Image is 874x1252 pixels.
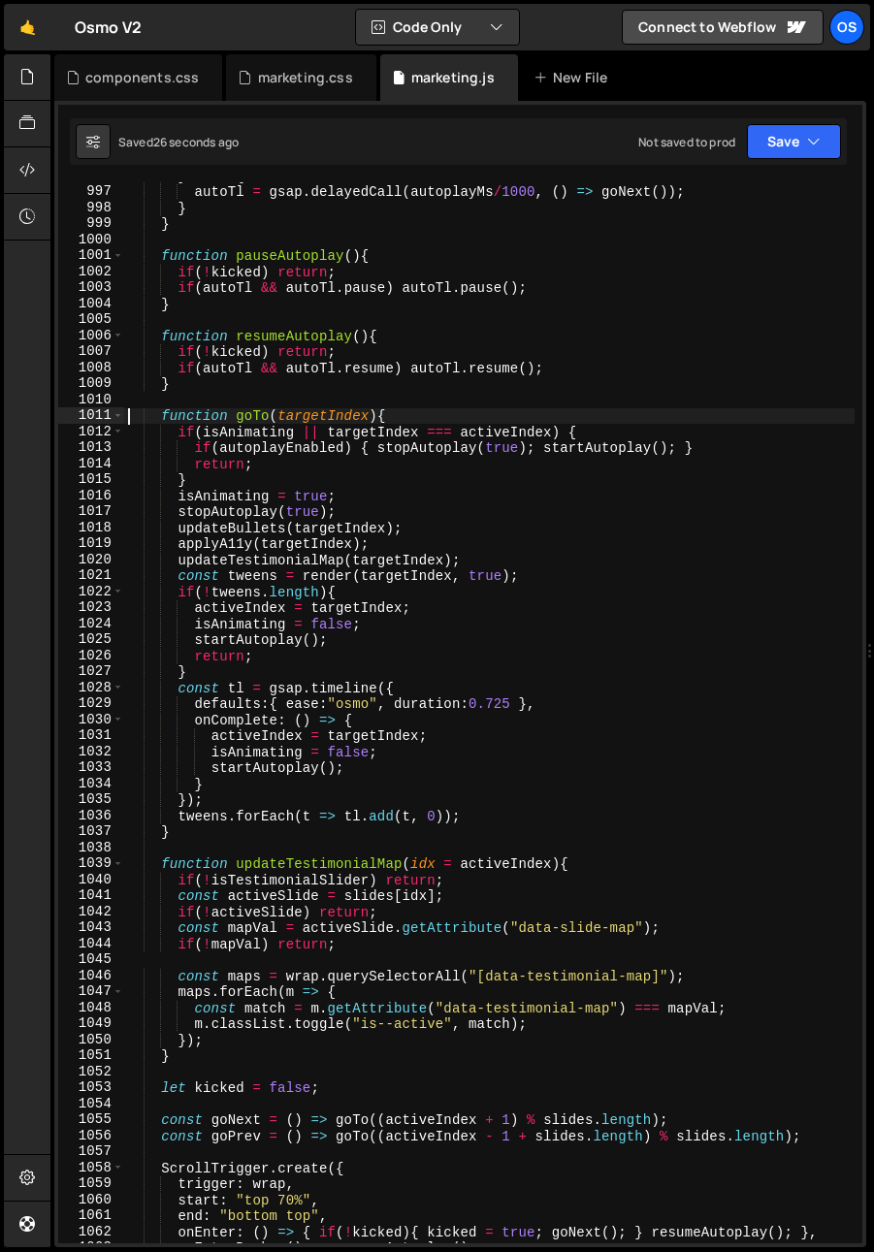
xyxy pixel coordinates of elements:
[58,1000,124,1016] div: 1048
[58,1111,124,1128] div: 1055
[58,1160,124,1176] div: 1058
[58,808,124,824] div: 1036
[58,648,124,664] div: 1026
[58,375,124,392] div: 1009
[58,552,124,568] div: 1020
[747,124,841,159] button: Save
[58,392,124,408] div: 1010
[58,840,124,856] div: 1038
[58,343,124,360] div: 1007
[58,631,124,648] div: 1025
[58,1064,124,1080] div: 1052
[58,616,124,632] div: 1024
[58,1032,124,1048] div: 1050
[58,1096,124,1112] div: 1054
[58,1207,124,1224] div: 1061
[58,264,124,280] div: 1002
[58,328,124,344] div: 1006
[58,471,124,488] div: 1015
[58,887,124,904] div: 1041
[58,439,124,456] div: 1013
[58,744,124,760] div: 1032
[58,1175,124,1192] div: 1059
[58,712,124,728] div: 1030
[58,200,124,216] div: 998
[58,360,124,376] div: 1008
[75,16,142,39] div: Osmo V2
[58,968,124,984] div: 1046
[58,1143,124,1160] div: 1057
[58,1015,124,1032] div: 1049
[58,296,124,312] div: 1004
[58,663,124,680] div: 1027
[58,1079,124,1096] div: 1053
[85,68,199,87] div: components.css
[58,503,124,520] div: 1017
[411,68,495,87] div: marketing.js
[58,823,124,840] div: 1037
[534,68,615,87] div: New File
[58,584,124,600] div: 1022
[58,904,124,920] div: 1042
[58,695,124,712] div: 1029
[58,520,124,536] div: 1018
[4,4,51,50] a: 🤙
[58,535,124,552] div: 1019
[58,247,124,264] div: 1001
[829,10,864,45] a: Os
[58,311,124,328] div: 1005
[58,936,124,952] div: 1044
[58,456,124,472] div: 1014
[58,1192,124,1208] div: 1060
[58,855,124,872] div: 1039
[153,134,239,150] div: 26 seconds ago
[58,791,124,808] div: 1035
[58,407,124,424] div: 1011
[58,919,124,936] div: 1043
[58,759,124,776] div: 1033
[58,1047,124,1064] div: 1051
[58,232,124,248] div: 1000
[258,68,353,87] div: marketing.css
[58,424,124,440] div: 1012
[58,279,124,296] div: 1003
[58,680,124,696] div: 1028
[58,215,124,232] div: 999
[622,10,824,45] a: Connect to Webflow
[356,10,519,45] button: Code Only
[58,727,124,744] div: 1031
[58,599,124,616] div: 1023
[58,872,124,888] div: 1040
[58,183,124,200] div: 997
[58,983,124,1000] div: 1047
[58,776,124,792] div: 1034
[118,134,239,150] div: Saved
[58,567,124,584] div: 1021
[638,134,735,150] div: Not saved to prod
[58,488,124,504] div: 1016
[58,1128,124,1144] div: 1056
[58,951,124,968] div: 1045
[58,1224,124,1240] div: 1062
